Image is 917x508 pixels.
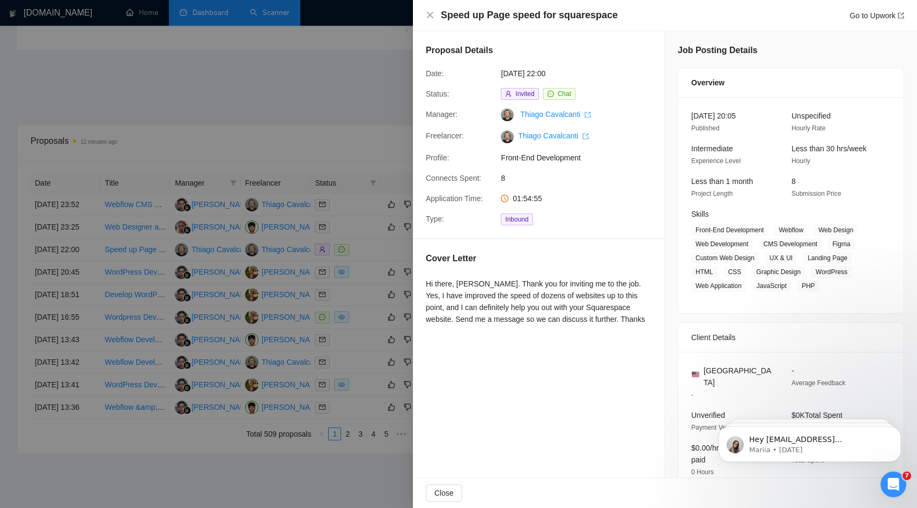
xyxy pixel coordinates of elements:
span: message [548,91,554,97]
span: Submission Price [792,190,841,197]
span: Application Time: [426,194,483,203]
h5: Job Posting Details [678,44,757,57]
span: WordPress [811,266,852,278]
span: Web Design [814,224,857,236]
span: [GEOGRAPHIC_DATA] [704,365,774,388]
span: Project Length [691,190,733,197]
span: CSS [724,266,746,278]
h4: Speed up Page speed for squarespace [441,9,618,22]
span: 01:54:55 [513,194,542,203]
span: PHP [797,280,819,292]
span: HTML [691,266,718,278]
span: 0 Hours [691,468,714,476]
span: Invited [515,90,534,98]
a: Go to Upworkexport [849,11,904,20]
h5: Proposal Details [426,44,493,57]
span: [DATE] 22:00 [501,68,662,79]
span: Unspecified [792,112,831,120]
span: Figma [828,238,854,250]
span: Type: [426,215,444,223]
div: Hi there, [PERSON_NAME]. Thank you for inviting me to the job. Yes, I have improved the speed of ... [426,278,652,325]
span: Published [691,124,720,132]
span: Overview [691,77,724,89]
span: Chat [558,90,571,98]
span: export [585,112,591,118]
span: user-add [505,91,512,97]
span: Less than 30 hrs/week [792,144,867,153]
span: Close [434,487,454,499]
span: export [898,12,904,19]
button: Close [426,11,434,20]
span: UX & UI [765,252,797,264]
span: Experience Level [691,157,741,165]
span: 7 [903,472,911,480]
span: $0.00/hr avg hourly rate paid [691,444,771,464]
span: Date: [426,69,443,78]
button: Close [426,484,462,502]
a: Thiago Cavalcanti export [518,131,589,140]
span: Unverified [691,411,725,419]
span: 8 [501,172,662,184]
span: Graphic Design [752,266,805,278]
div: Client Details [691,323,891,352]
span: Webflow [774,224,808,236]
span: Landing Page [803,252,852,264]
span: Less than 1 month [691,177,753,186]
span: - [792,366,794,375]
span: Inbound [501,213,533,225]
span: CMS Development [759,238,822,250]
h5: Cover Letter [426,252,476,265]
img: 🇺🇸 [692,371,699,378]
iframe: Intercom notifications message [702,404,917,479]
span: Intermediate [691,144,733,153]
a: Thiago Cavalcanti export [520,110,591,119]
span: close [426,11,434,19]
span: - [691,391,693,399]
span: Skills [691,210,709,218]
span: JavaScript [752,280,791,292]
span: Freelancer: [426,131,464,140]
span: Connects Spent: [426,174,482,182]
span: Front-End Development [691,224,768,236]
span: Profile: [426,153,449,162]
span: Hourly [792,157,810,165]
span: Status: [426,90,449,98]
span: Web Development [691,238,753,250]
iframe: Intercom live chat [881,472,906,497]
span: [DATE] 20:05 [691,112,736,120]
span: Average Feedback [792,379,846,387]
span: clock-circle [501,195,508,202]
span: Payment Verification [691,424,750,431]
span: Hourly Rate [792,124,825,132]
p: Message from Mariia, sent 2w ago [47,41,185,51]
span: Web Application [691,280,746,292]
span: Custom Web Design [691,252,759,264]
span: export [582,133,589,139]
span: 8 [792,177,796,186]
span: Hey [EMAIL_ADDRESS][DOMAIN_NAME], Looks like your Upwork agency FutureSells ran out of connects. ... [47,31,179,178]
span: Front-End Development [501,152,662,164]
img: c1ZPnG1PB-xxOX2uMotUrOAIAI8gMc9S8bxiEC9DoNJNAoKpi2UxI-irMO_pDSdYaU [501,130,514,143]
span: Manager: [426,110,457,119]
